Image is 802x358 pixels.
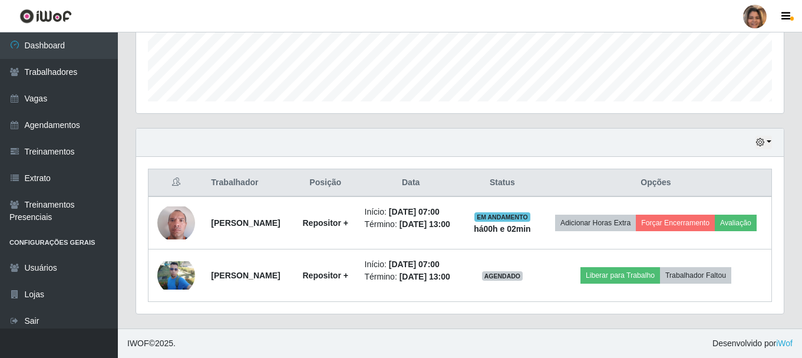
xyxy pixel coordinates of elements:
[303,271,348,280] strong: Repositor +
[19,9,72,24] img: CoreUI Logo
[204,169,293,197] th: Trabalhador
[474,224,531,234] strong: há 00 h e 02 min
[365,271,457,283] li: Término:
[389,207,440,216] time: [DATE] 07:00
[365,258,457,271] li: Início:
[540,169,772,197] th: Opções
[482,271,523,281] span: AGENDADO
[303,218,348,228] strong: Repositor +
[715,215,757,231] button: Avaliação
[474,212,530,222] span: EM ANDAMENTO
[580,267,660,284] button: Liberar para Trabalho
[358,169,464,197] th: Data
[157,261,195,290] img: 1742358454044.jpeg
[211,271,280,280] strong: [PERSON_NAME]
[365,206,457,218] li: Início:
[555,215,636,231] button: Adicionar Horas Extra
[211,218,280,228] strong: [PERSON_NAME]
[660,267,731,284] button: Trabalhador Faltou
[776,339,793,348] a: iWof
[389,260,440,269] time: [DATE] 07:00
[636,215,715,231] button: Forçar Encerramento
[464,169,540,197] th: Status
[127,337,176,350] span: © 2025 .
[127,339,149,348] span: IWOF
[712,337,793,350] span: Desenvolvido por
[365,218,457,231] li: Término:
[293,169,358,197] th: Posição
[400,219,450,229] time: [DATE] 13:00
[400,272,450,281] time: [DATE] 13:00
[157,206,195,240] img: 1701787542098.jpeg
